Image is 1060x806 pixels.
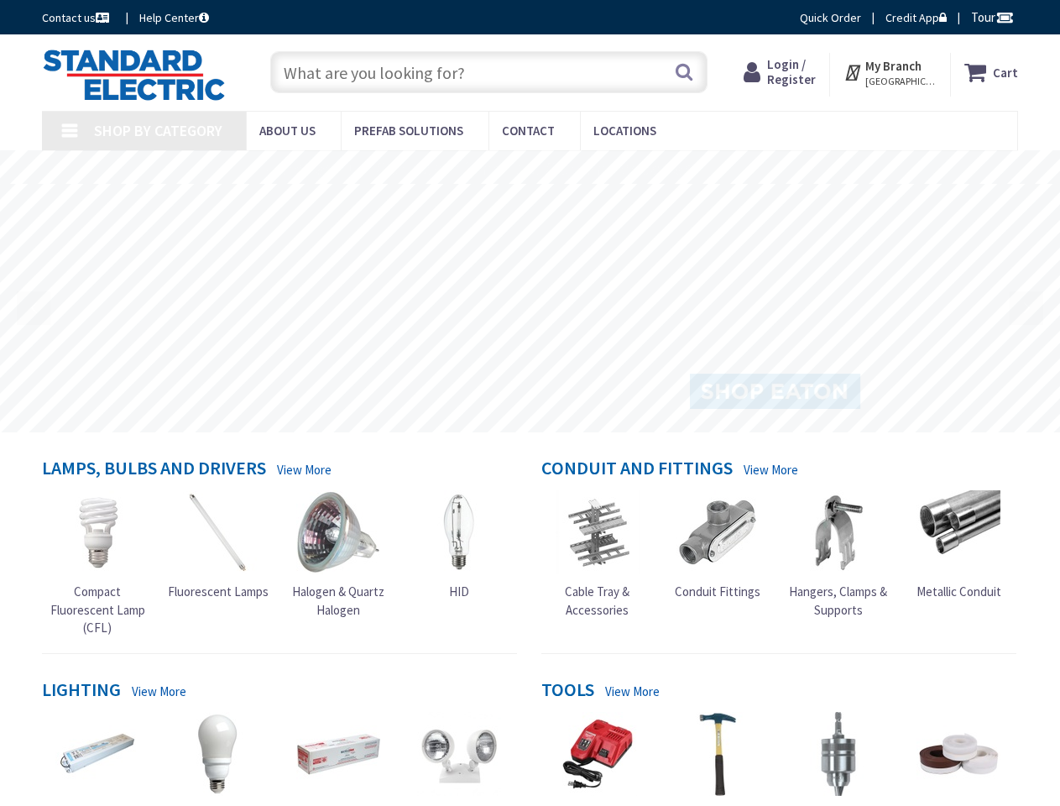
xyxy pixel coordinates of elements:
img: Halogen & Quartz Halogen [296,490,380,574]
div: My Branch [GEOGRAPHIC_DATA], [GEOGRAPHIC_DATA] [843,57,937,87]
a: Quick Order [800,9,861,26]
span: [GEOGRAPHIC_DATA], [GEOGRAPHIC_DATA] [865,75,937,88]
h4: Tools [541,679,594,704]
span: Fluorescent Lamps [168,584,269,599]
img: Adhesive, Sealant & Tapes [916,712,1000,796]
img: Fluorescent Lamps [176,490,260,574]
span: Tour [971,9,1014,25]
rs-layer: Coronavirus: Our Commitment to Our Employees and Customers [266,160,797,178]
img: Batteries & Chargers [556,712,640,796]
span: Prefab Solutions [354,123,463,139]
a: Credit App [885,9,947,26]
img: Lamps, Bulbs and Drivers [176,712,260,796]
a: View More [744,461,798,479]
span: Cable Tray & Accessories [565,584,629,617]
a: Login / Register [744,57,816,87]
img: Hangers, Clamps & Supports [796,490,880,574]
a: Contact us [42,9,112,26]
span: About Us [259,123,316,139]
img: Tool Attachments & Accessories [796,712,880,796]
a: Cable Tray & Accessories Cable Tray & Accessories [541,490,654,619]
img: Conduit Fittings [676,490,760,574]
a: Compact Fluorescent Lamp (CFL) Compact Fluorescent Lamp (CFL) [41,490,154,636]
span: Halogen & Quartz Halogen [292,584,384,617]
a: Help Center [139,9,209,26]
a: View More [605,683,660,700]
span: Conduit Fittings [675,584,760,599]
span: Metallic Conduit [916,584,1001,599]
span: Login / Register [767,56,816,87]
span: Hangers, Clamps & Supports [789,584,887,617]
img: Compact Fluorescent Lamp (CFL) [55,490,139,574]
a: Hangers, Clamps & Supports Hangers, Clamps & Supports [782,490,895,619]
img: HID [417,490,501,574]
img: Hand Tools [676,712,760,796]
span: Contact [502,123,555,139]
span: Compact Fluorescent Lamp (CFL) [50,584,145,636]
span: Shop By Category [94,121,222,140]
a: Conduit Fittings Conduit Fittings [675,490,760,600]
img: Exit & Emergency Lighting [417,712,501,796]
input: What are you looking for? [270,51,708,93]
img: Ballasts, Starters & Capacitors [55,712,139,796]
img: Standard Electric [42,49,226,101]
img: Bulb Recycling & Maintenance [296,712,380,796]
a: View More [277,461,332,479]
a: View More [132,683,186,700]
h4: Lamps, Bulbs and Drivers [42,458,266,482]
img: Metallic Conduit [916,490,1000,574]
img: Cable Tray & Accessories [556,490,640,574]
a: Fluorescent Lamps Fluorescent Lamps [168,490,269,600]
a: Halogen & Quartz Halogen Halogen & Quartz Halogen [282,490,394,619]
h4: Lighting [42,679,121,704]
a: Cart [964,57,1018,87]
a: Metallic Conduit Metallic Conduit [916,490,1001,600]
h4: Conduit and Fittings [541,458,733,482]
span: HID [449,584,469,599]
a: HID HID [417,490,501,600]
strong: Cart [993,57,1018,87]
strong: My Branch [865,58,922,74]
span: Locations [593,123,656,139]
